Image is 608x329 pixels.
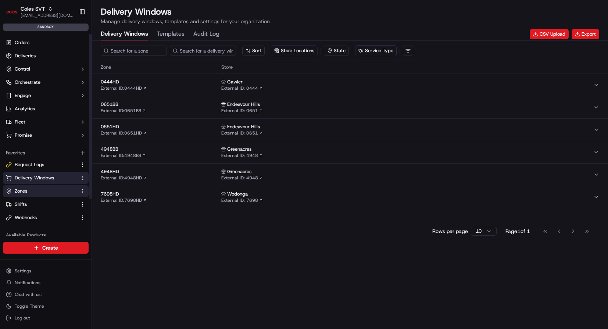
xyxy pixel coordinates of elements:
button: Webhooks [3,212,89,223]
span: Greenacres [227,168,251,175]
input: Got a question? Start typing here... [19,47,132,55]
div: sandbox [3,24,89,31]
img: Nash [7,7,22,22]
div: Available Products [3,229,89,241]
span: Zone [101,64,218,71]
span: Zones [15,188,27,194]
a: External ID: 0444 [221,85,263,91]
button: Create [3,242,89,254]
button: [EMAIL_ADDRESS][DOMAIN_NAME] [21,12,73,18]
button: Coles SVT [21,5,45,12]
img: 1736555255976-a54dd68f-1ca7-489b-9aae-adbdc363a1c4 [7,70,21,83]
div: Page 1 of 1 [505,228,530,235]
span: 0651BB [101,101,218,108]
p: Manage delivery windows, templates and settings for your organization [101,18,270,25]
button: Shifts [3,199,89,210]
a: External ID:4948BB [101,153,146,158]
span: Analytics [15,106,35,112]
a: External ID:4948HD [101,175,147,181]
button: State [324,46,349,56]
button: Fleet [3,116,89,128]
a: Powered byPylon [52,124,89,130]
span: Endeavour Hills [227,101,260,108]
a: External ID:0651HD [101,130,147,136]
h1: Delivery Windows [101,6,270,18]
a: 📗Knowledge Base [4,104,59,117]
span: Knowledge Base [15,107,56,114]
button: Orchestrate [3,76,89,88]
a: Delivery Windows [6,175,77,181]
a: Shifts [6,201,77,208]
span: 0651HD [101,124,218,130]
button: Chat with us! [3,289,89,300]
input: Search for a zone [101,46,167,56]
span: Settings [15,268,31,274]
span: Create [42,244,58,251]
button: Start new chat [125,72,134,81]
button: Service Type [355,46,396,56]
button: Zones [3,185,89,197]
a: External ID: 7698 [221,197,263,203]
img: Coles SVT [6,6,18,18]
button: Toggle Theme [3,301,89,311]
a: External ID:7698HD [101,197,147,203]
button: 0651HDExternal ID:0651HD Endeavour HillsExternal ID: 0651 [92,119,608,141]
span: Notifications [15,280,40,286]
div: We're available if you need us! [25,78,93,83]
span: Shifts [15,201,27,208]
span: Toggle Theme [15,303,44,309]
span: Delivery Windows [15,175,54,181]
span: Fleet [15,119,25,125]
span: Pylon [73,125,89,130]
button: Control [3,63,89,75]
button: Engage [3,90,89,101]
button: Delivery Windows [3,172,89,184]
button: 0651BBExternal ID:0651BB Endeavour HillsExternal ID: 0651 [92,96,608,118]
button: Store Locations [271,45,318,56]
button: Coles SVTColes SVT[EMAIL_ADDRESS][DOMAIN_NAME] [3,3,76,21]
span: Chat with us! [15,292,42,297]
a: External ID:0651BB [101,108,146,114]
button: Store Locations [271,46,317,56]
div: Favorites [3,147,89,159]
a: Request Logs [6,161,77,168]
a: CSV Upload [530,29,569,39]
p: Welcome 👋 [7,29,134,41]
a: External ID: 0651 [221,130,263,136]
span: Webhooks [15,214,37,221]
button: 7698HDExternal ID:7698HD WodongaExternal ID: 7698 [92,186,608,208]
button: Delivery Windows [101,28,148,40]
button: Settings [3,266,89,276]
span: Log out [15,315,30,321]
p: Rows per page [432,228,468,235]
a: Zones [6,188,77,194]
a: Webhooks [6,214,77,221]
span: Endeavour Hills [227,124,260,130]
span: 7698HD [101,191,218,197]
span: 0444HD [101,79,218,85]
span: Gawler [227,79,243,85]
button: Export [572,29,599,39]
a: Orders [3,37,89,49]
a: Deliveries [3,50,89,62]
button: Request Logs [3,159,89,171]
span: Wodonga [227,191,248,197]
button: 0444HDExternal ID:0444HD GawlerExternal ID: 0444 [92,74,608,96]
span: Control [15,66,30,72]
span: Request Logs [15,161,44,168]
button: 4948BBExternal ID:4948BB GreenacresExternal ID: 4948 [92,141,608,163]
span: 4948BB [101,146,218,153]
div: Start new chat [25,70,121,78]
span: Greenacres [227,146,251,153]
a: External ID:0444HD [101,85,147,91]
button: 4948HDExternal ID:4948HD GreenacresExternal ID: 4948 [92,164,608,186]
button: Templates [157,28,185,40]
span: Store [221,64,599,71]
div: 💻 [62,107,68,113]
span: 4948HD [101,168,218,175]
input: Search for a delivery window [170,46,236,56]
button: Sort [242,46,265,56]
button: Log out [3,313,89,323]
